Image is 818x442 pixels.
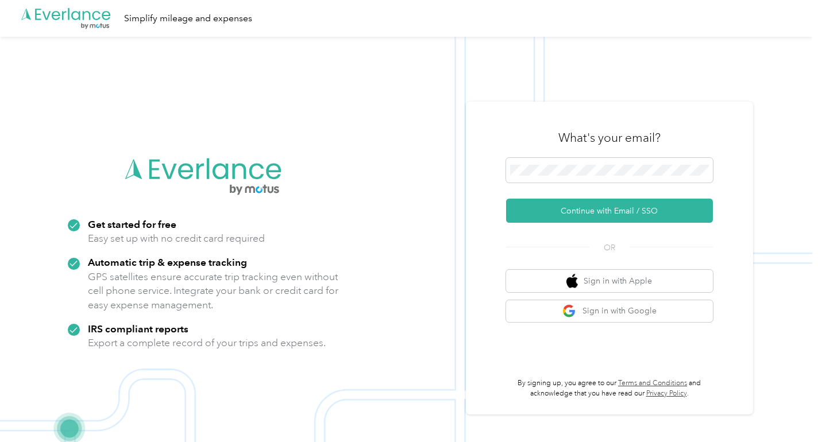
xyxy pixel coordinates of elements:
strong: Get started for free [88,218,176,230]
p: GPS satellites ensure accurate trip tracking even without cell phone service. Integrate your bank... [88,270,339,312]
strong: IRS compliant reports [88,323,188,335]
iframe: Everlance-gr Chat Button Frame [754,378,818,442]
strong: Automatic trip & expense tracking [88,256,247,268]
p: Export a complete record of your trips and expenses. [88,336,326,350]
a: Terms and Conditions [618,379,687,387]
button: Continue with Email / SSO [506,199,713,223]
button: apple logoSign in with Apple [506,270,713,292]
h3: What's your email? [558,130,661,146]
div: Simplify mileage and expenses [124,11,252,26]
img: google logo [562,304,577,319]
p: Easy set up with no credit card required [88,231,265,246]
span: OR [589,242,630,254]
a: Privacy Policy [646,389,687,398]
img: apple logo [566,274,578,288]
button: google logoSign in with Google [506,300,713,323]
p: By signing up, you agree to our and acknowledge that you have read our . [506,378,713,398]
